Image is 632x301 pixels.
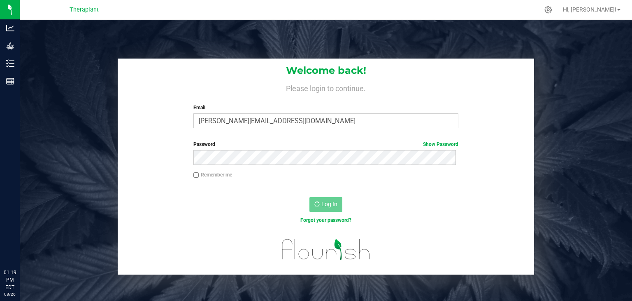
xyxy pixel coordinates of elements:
inline-svg: Inventory [6,59,14,68]
inline-svg: Analytics [6,24,14,32]
img: flourish_logo.svg [274,233,378,266]
input: Remember me [193,172,199,178]
span: Password [193,141,215,147]
p: 01:19 PM EDT [4,269,16,291]
a: Show Password [423,141,458,147]
p: 08/26 [4,291,16,297]
h4: Please login to continue. [118,82,534,92]
label: Email [193,104,459,111]
button: Log In [309,197,342,212]
a: Forgot your password? [300,217,351,223]
label: Remember me [193,171,232,179]
span: Theraplant [70,6,99,13]
span: Log In [321,201,337,207]
div: Manage settings [543,6,553,14]
inline-svg: Grow [6,42,14,50]
h1: Welcome back! [118,65,534,76]
inline-svg: Reports [6,77,14,85]
span: Hi, [PERSON_NAME]! [563,6,616,13]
